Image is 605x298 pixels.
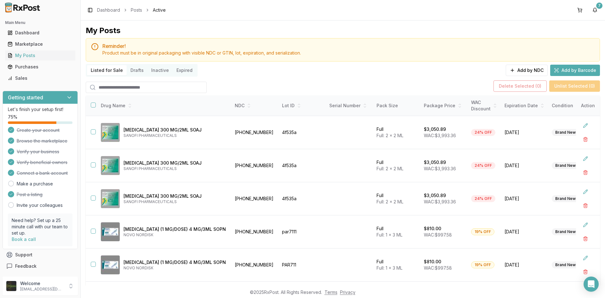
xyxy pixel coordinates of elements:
[424,265,452,271] span: WAC: $997.58
[3,50,78,61] button: My Posts
[8,64,73,70] div: Purchases
[377,133,403,138] span: Full: 2 x 2 ML
[373,248,420,282] td: Full
[3,3,43,13] img: RxPost Logo
[504,102,544,109] div: Expiration Date
[101,189,120,208] img: Dupixent 300 MG/2ML SOAJ
[3,28,78,38] button: Dashboard
[377,199,403,204] span: Full: 2 x 2 ML
[424,126,446,132] p: $3,050.89
[6,281,16,291] img: User avatar
[550,65,600,76] button: Add by Barcode
[20,280,64,287] p: Welcome
[424,225,441,232] p: $810.00
[580,219,591,231] button: Edit
[124,133,226,138] p: SANOFI PHARMACEUTICALS
[424,159,446,166] p: $3,050.89
[153,7,166,13] span: Active
[424,199,456,204] span: WAC: $3,993.36
[552,129,579,136] div: Brand New
[424,102,464,109] div: Package Price
[424,192,446,199] p: $3,050.89
[101,156,120,175] img: Dupixent 300 MG/2ML SOAJ
[17,149,59,155] span: Verify your business
[377,232,402,237] span: Full: 1 x 3 ML
[8,30,73,36] div: Dashboard
[124,199,226,204] p: SANOFI PHARMACEUTICALS
[15,263,37,269] span: Feedback
[377,166,403,171] span: Full: 2 x 2 ML
[8,94,43,101] h3: Getting started
[424,232,452,237] span: WAC: $997.58
[20,287,64,292] p: [EMAIL_ADDRESS][DOMAIN_NAME]
[12,217,69,236] p: Need help? Set up a 25 minute call with our team to set up.
[5,61,75,73] a: Purchases
[8,106,72,113] p: Let's finish your setup first!
[278,149,326,182] td: 4f535a
[124,160,226,166] p: [MEDICAL_DATA] 300 MG/2ML SOAJ
[552,261,579,268] div: Brand New
[127,65,147,75] button: Drafts
[124,166,226,171] p: SANOFI PHARMACEUTICALS
[97,7,166,13] nav: breadcrumb
[17,127,60,133] span: Create your account
[231,116,278,149] td: [PHONE_NUMBER]
[424,259,441,265] p: $810.00
[590,5,600,15] button: 7
[124,266,226,271] p: NOVO NORDISK
[102,44,595,49] h5: Reminder!
[504,262,544,268] span: [DATE]
[8,75,73,81] div: Sales
[5,20,75,25] h2: Main Menu
[86,26,120,36] div: My Posts
[278,215,326,248] td: par7111
[584,277,599,292] div: Open Intercom Messenger
[278,182,326,215] td: 4f535a
[231,248,278,282] td: [PHONE_NUMBER]
[235,102,274,109] div: NDC
[3,260,78,272] button: Feedback
[552,162,579,169] div: Brand New
[580,186,591,197] button: Edit
[424,133,456,138] span: WAC: $3,993.36
[124,259,226,266] p: [MEDICAL_DATA] (1 MG/DOSE) 4 MG/3ML SOPN
[124,193,226,199] p: [MEDICAL_DATA] 300 MG/2ML SOAJ
[580,233,591,244] button: Delete
[471,195,495,202] div: 24% OFF
[101,102,226,109] div: Drug Name
[231,215,278,248] td: [PHONE_NUMBER]
[471,99,497,112] div: WAC Discount
[231,149,278,182] td: [PHONE_NUMBER]
[278,116,326,149] td: 4f535a
[8,114,17,120] span: 75 %
[576,96,600,116] th: Action
[504,196,544,202] span: [DATE]
[3,62,78,72] button: Purchases
[504,162,544,169] span: [DATE]
[580,153,591,164] button: Edit
[373,116,420,149] td: Full
[87,65,127,75] button: Listed for Sale
[329,102,369,109] div: Serial Number
[506,65,548,76] button: Add by NDC
[3,39,78,49] button: Marketplace
[97,7,120,13] a: Dashboard
[580,167,591,178] button: Delete
[552,228,579,235] div: Brand New
[471,261,494,268] div: 19% OFF
[5,50,75,61] a: My Posts
[3,73,78,83] button: Sales
[8,52,73,59] div: My Posts
[131,7,142,13] a: Posts
[340,289,355,295] a: Privacy
[504,129,544,136] span: [DATE]
[17,191,43,198] span: Post a listing
[17,170,68,176] span: Connect a bank account
[580,252,591,264] button: Edit
[8,41,73,47] div: Marketplace
[424,166,456,171] span: WAC: $3,993.36
[231,182,278,215] td: [PHONE_NUMBER]
[373,182,420,215] td: Full
[124,127,226,133] p: [MEDICAL_DATA] 300 MG/2ML SOAJ
[17,159,67,166] span: Verify beneficial owners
